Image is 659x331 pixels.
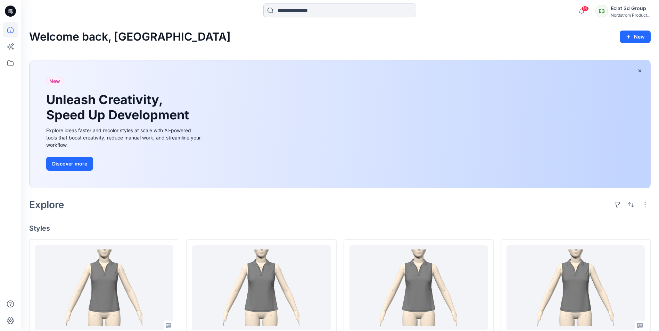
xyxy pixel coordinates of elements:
a: NR523322MI_2_ECLAT_OP1 [349,245,488,330]
a: NR523322MI_2_ECLAT_OP1 [192,245,330,330]
span: 15 [581,6,589,11]
a: Discover more [46,157,203,171]
h2: Explore [29,199,64,210]
div: Eclat 3d Group [611,4,650,12]
div: Explore ideas faster and recolor styles at scale with AI-powered tools that boost creativity, red... [46,127,203,148]
a: NR523322MI_2_ECLAT_OP2 [506,245,645,330]
button: New [620,31,651,43]
div: Nordstrom Product... [611,12,650,18]
a: NR523322MI_2_ECLAT_OP2 [35,245,173,330]
h2: Welcome back, [GEOGRAPHIC_DATA] [29,31,231,43]
h1: Unleash Creativity, Speed Up Development [46,92,192,122]
button: Discover more [46,157,93,171]
div: E3 [595,5,608,17]
span: New [49,77,60,85]
h4: Styles [29,224,651,232]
